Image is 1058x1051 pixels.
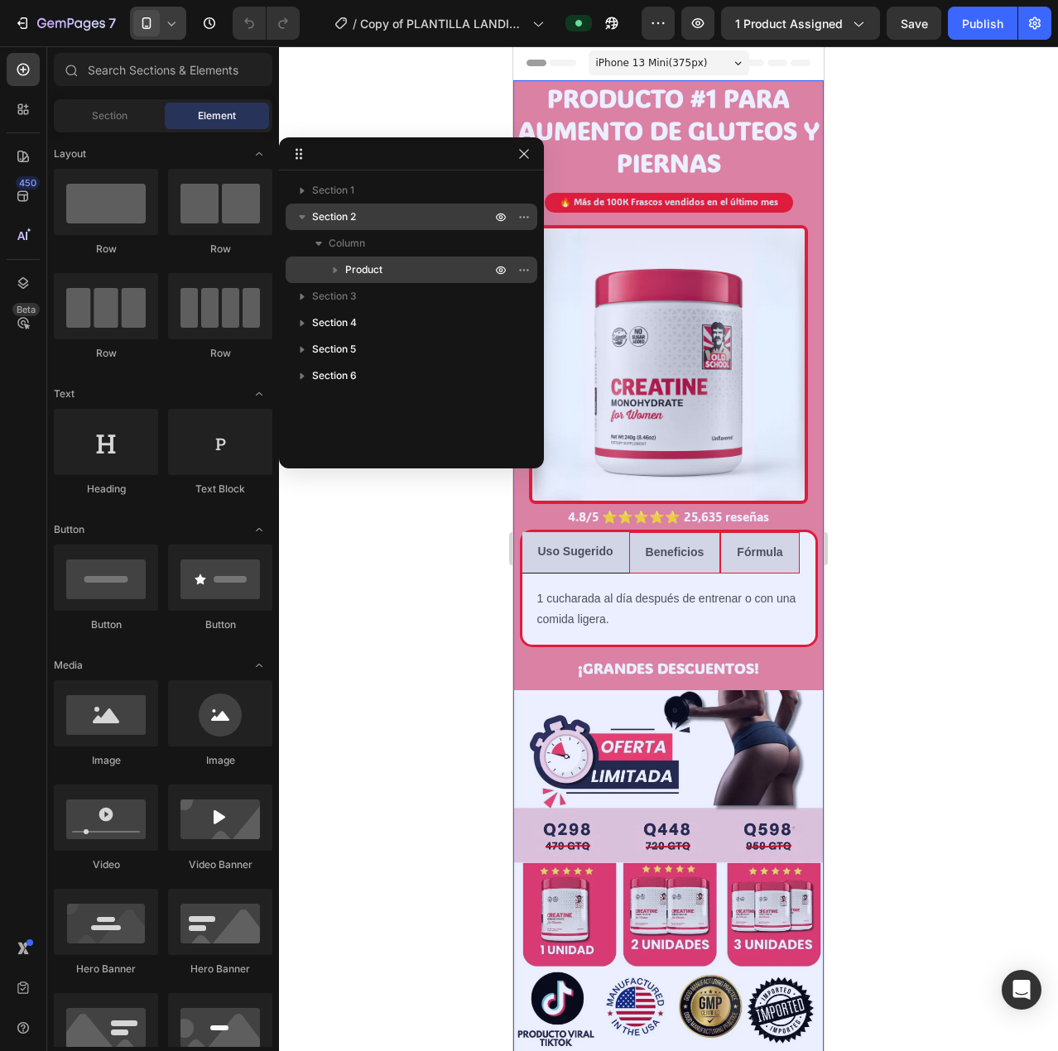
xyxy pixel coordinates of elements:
div: Image [168,753,272,768]
span: Column [329,235,365,252]
div: Hero Banner [168,962,272,977]
span: Media [54,658,83,673]
span: Section 2 [312,209,356,225]
span: Product [345,262,382,278]
div: Image [54,753,158,768]
div: Row [168,242,272,257]
button: 1 product assigned [721,7,880,40]
button: Save [887,7,941,40]
div: Video [54,857,158,872]
button: Publish [948,7,1017,40]
div: Button [168,617,272,632]
button: 7 [7,7,123,40]
div: Open Intercom Messenger [1002,970,1041,1010]
span: Section [92,108,127,123]
span: Toggle open [246,381,272,407]
div: Publish [962,15,1003,32]
span: 1 product assigned [735,15,843,32]
p: 7 [108,13,116,33]
input: Search Sections & Elements [54,53,272,86]
div: Row [168,346,272,361]
span: Section 5 [312,341,356,358]
div: Heading [54,482,158,497]
div: 450 [16,176,40,190]
span: Section 4 [312,314,357,331]
iframe: Design area [513,46,824,1051]
div: Row [54,242,158,257]
span: Text [54,386,75,401]
span: Save [901,17,928,31]
span: Copy of PLANTILLA LANDING [360,15,526,32]
span: / [353,15,357,32]
div: Video Banner [168,857,272,872]
span: Layout [54,146,86,161]
span: Section 3 [312,288,357,305]
div: Row [54,346,158,361]
span: Toggle open [246,652,272,679]
span: Element [198,108,236,123]
span: Section 1 [312,182,354,199]
div: Beta [12,303,40,316]
div: Hero Banner [54,962,158,977]
div: Undo/Redo [233,7,300,40]
div: Button [54,617,158,632]
span: Toggle open [246,141,272,167]
span: Section 6 [312,367,357,384]
span: Toggle open [246,516,272,543]
div: Text Block [168,482,272,497]
span: Button [54,522,84,537]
